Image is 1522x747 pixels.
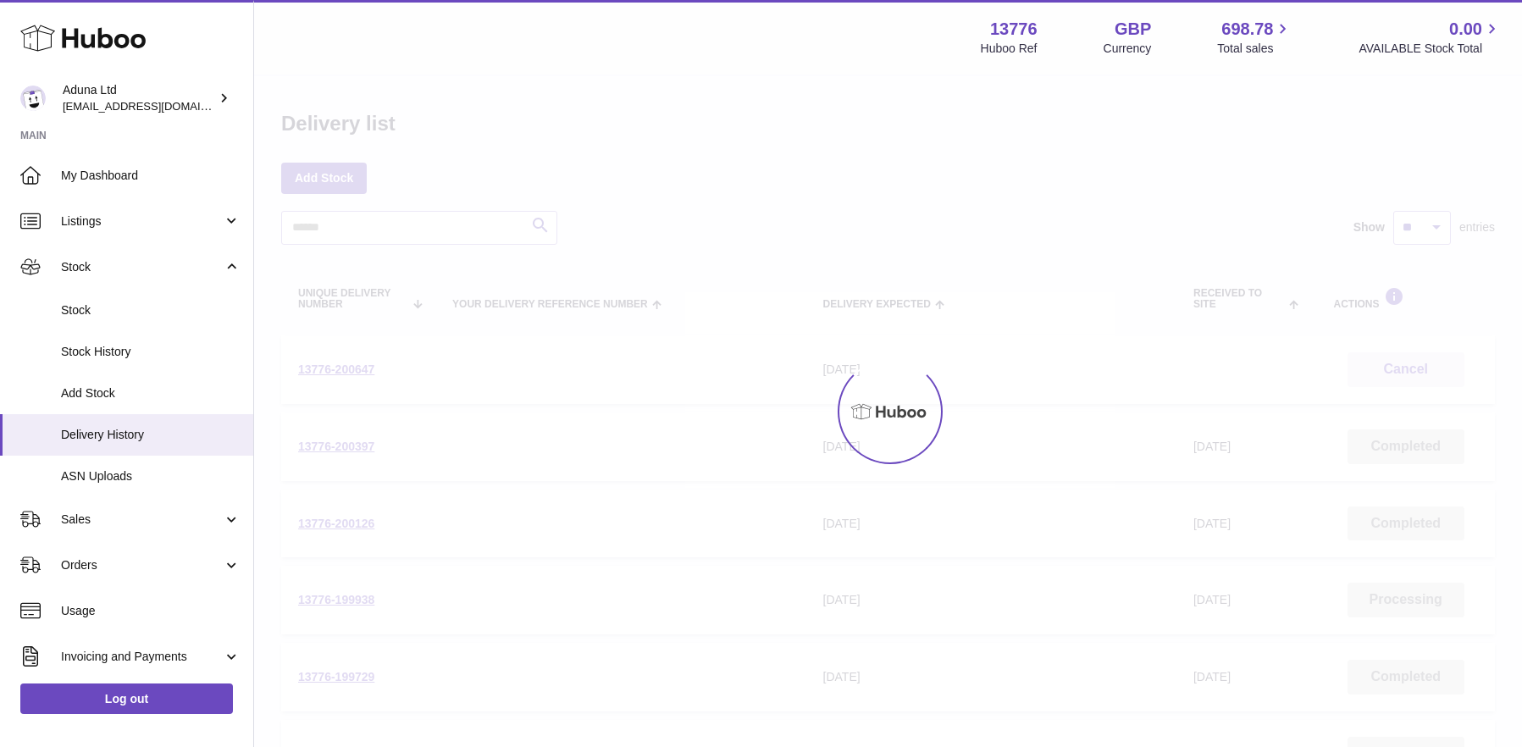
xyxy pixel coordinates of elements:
span: Stock [61,302,241,318]
span: ASN Uploads [61,468,241,484]
span: Listings [61,213,223,230]
div: Aduna Ltd [63,82,215,114]
a: 698.78 Total sales [1217,18,1292,57]
strong: 13776 [990,18,1038,41]
a: 0.00 AVAILABLE Stock Total [1359,18,1502,57]
span: Orders [61,557,223,573]
span: Total sales [1217,41,1292,57]
img: foyin.fagbemi@aduna.com [20,86,46,111]
span: 698.78 [1221,18,1273,41]
span: Usage [61,603,241,619]
span: [EMAIL_ADDRESS][DOMAIN_NAME] [63,99,249,113]
span: Stock [61,259,223,275]
span: Stock History [61,344,241,360]
div: Currency [1104,41,1152,57]
a: Log out [20,683,233,714]
span: AVAILABLE Stock Total [1359,41,1502,57]
span: My Dashboard [61,168,241,184]
span: Add Stock [61,385,241,401]
span: Invoicing and Payments [61,649,223,665]
div: Huboo Ref [981,41,1038,57]
span: Sales [61,512,223,528]
span: Delivery History [61,427,241,443]
strong: GBP [1115,18,1151,41]
span: 0.00 [1449,18,1482,41]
